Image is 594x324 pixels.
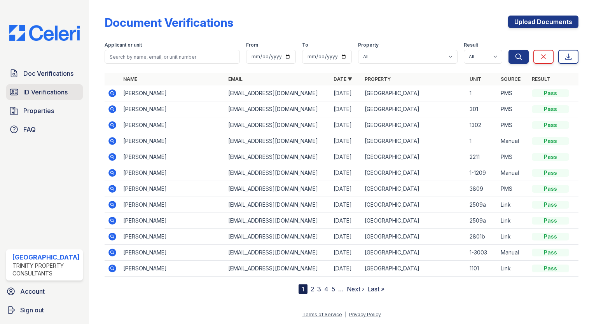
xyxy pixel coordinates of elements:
[105,16,233,30] div: Document Verifications
[498,101,529,117] td: PMS
[362,213,466,229] td: [GEOGRAPHIC_DATA]
[120,245,225,261] td: [PERSON_NAME]
[12,262,80,277] div: Trinity Property Consultants
[330,181,362,197] td: [DATE]
[330,197,362,213] td: [DATE]
[498,117,529,133] td: PMS
[20,287,45,296] span: Account
[332,285,335,293] a: 5
[362,85,466,101] td: [GEOGRAPHIC_DATA]
[330,229,362,245] td: [DATE]
[362,245,466,261] td: [GEOGRAPHIC_DATA]
[338,284,344,294] span: …
[330,85,362,101] td: [DATE]
[302,42,308,48] label: To
[225,165,330,181] td: [EMAIL_ADDRESS][DOMAIN_NAME]
[225,181,330,197] td: [EMAIL_ADDRESS][DOMAIN_NAME]
[225,85,330,101] td: [EMAIL_ADDRESS][DOMAIN_NAME]
[498,261,529,277] td: Link
[330,261,362,277] td: [DATE]
[498,165,529,181] td: Manual
[532,121,569,129] div: Pass
[362,101,466,117] td: [GEOGRAPHIC_DATA]
[532,185,569,193] div: Pass
[345,312,346,317] div: |
[362,133,466,149] td: [GEOGRAPHIC_DATA]
[225,261,330,277] td: [EMAIL_ADDRESS][DOMAIN_NAME]
[466,261,498,277] td: 1101
[532,201,569,209] div: Pass
[6,84,83,100] a: ID Verifications
[362,229,466,245] td: [GEOGRAPHIC_DATA]
[23,69,73,78] span: Doc Verifications
[498,197,529,213] td: Link
[470,76,481,82] a: Unit
[311,285,314,293] a: 2
[225,117,330,133] td: [EMAIL_ADDRESS][DOMAIN_NAME]
[120,117,225,133] td: [PERSON_NAME]
[120,181,225,197] td: [PERSON_NAME]
[532,153,569,161] div: Pass
[498,245,529,261] td: Manual
[464,42,478,48] label: Result
[358,42,379,48] label: Property
[532,217,569,225] div: Pass
[120,197,225,213] td: [PERSON_NAME]
[3,284,86,299] a: Account
[498,229,529,245] td: Link
[330,165,362,181] td: [DATE]
[225,149,330,165] td: [EMAIL_ADDRESS][DOMAIN_NAME]
[225,197,330,213] td: [EMAIL_ADDRESS][DOMAIN_NAME]
[466,85,498,101] td: 1
[120,149,225,165] td: [PERSON_NAME]
[330,101,362,117] td: [DATE]
[330,117,362,133] td: [DATE]
[532,169,569,177] div: Pass
[299,284,307,294] div: 1
[105,50,240,64] input: Search by name, email, or unit number
[12,253,80,262] div: [GEOGRAPHIC_DATA]
[466,149,498,165] td: 2211
[532,105,569,113] div: Pass
[120,229,225,245] td: [PERSON_NAME]
[120,85,225,101] td: [PERSON_NAME]
[362,261,466,277] td: [GEOGRAPHIC_DATA]
[362,117,466,133] td: [GEOGRAPHIC_DATA]
[317,285,321,293] a: 3
[330,133,362,149] td: [DATE]
[349,312,381,317] a: Privacy Policy
[228,76,243,82] a: Email
[532,233,569,240] div: Pass
[498,85,529,101] td: PMS
[120,101,225,117] td: [PERSON_NAME]
[362,149,466,165] td: [GEOGRAPHIC_DATA]
[362,165,466,181] td: [GEOGRAPHIC_DATA]
[508,16,578,28] a: Upload Documents
[498,133,529,149] td: Manual
[225,213,330,229] td: [EMAIL_ADDRESS][DOMAIN_NAME]
[20,305,44,315] span: Sign out
[225,245,330,261] td: [EMAIL_ADDRESS][DOMAIN_NAME]
[225,229,330,245] td: [EMAIL_ADDRESS][DOMAIN_NAME]
[532,89,569,97] div: Pass
[532,76,550,82] a: Result
[6,103,83,118] a: Properties
[324,285,328,293] a: 4
[498,213,529,229] td: Link
[347,285,364,293] a: Next ›
[466,245,498,261] td: 1-3003
[466,197,498,213] td: 2509a
[3,302,86,318] a: Sign out
[330,245,362,261] td: [DATE]
[225,133,330,149] td: [EMAIL_ADDRESS][DOMAIN_NAME]
[466,165,498,181] td: 1-1209
[23,87,68,97] span: ID Verifications
[23,125,36,134] span: FAQ
[466,213,498,229] td: 2509a
[532,265,569,272] div: Pass
[367,285,384,293] a: Last »
[246,42,258,48] label: From
[120,213,225,229] td: [PERSON_NAME]
[498,149,529,165] td: PMS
